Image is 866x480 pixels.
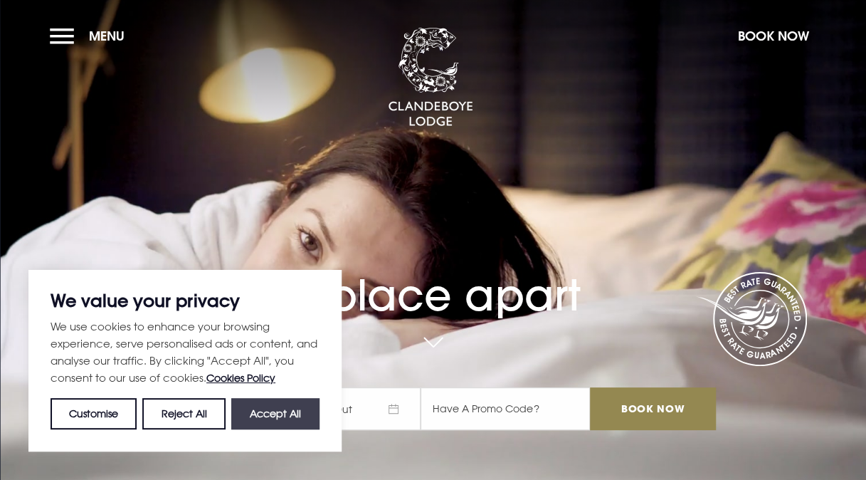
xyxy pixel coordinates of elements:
input: Have A Promo Code? [421,387,590,430]
p: We use cookies to enhance your browsing experience, serve personalised ads or content, and analys... [51,318,320,387]
input: Book Now [590,387,715,430]
button: Accept All [231,398,320,429]
button: Reject All [142,398,225,429]
img: Clandeboye Lodge [388,28,473,127]
button: Menu [50,21,132,51]
span: Check Out [285,387,421,430]
span: Menu [89,28,125,44]
a: Cookies Policy [206,372,275,384]
div: We value your privacy [28,270,342,452]
button: Book Now [731,21,816,51]
button: Customise [51,398,137,429]
p: We value your privacy [51,292,320,309]
h1: A place apart [150,241,715,320]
